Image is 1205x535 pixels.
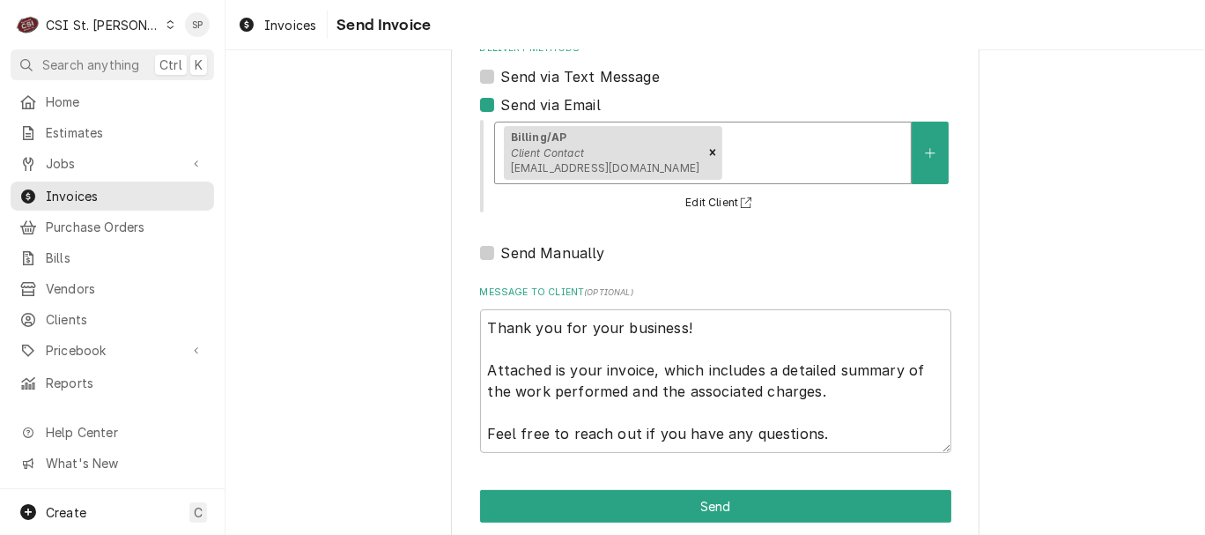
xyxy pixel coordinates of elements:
[480,41,951,264] div: Delivery Methods
[46,123,205,142] span: Estimates
[331,13,431,37] span: Send Invoice
[511,161,699,175] span: [EMAIL_ADDRESS][DOMAIN_NAME]
[480,286,951,300] label: Message to Client
[46,154,179,173] span: Jobs
[501,242,605,264] label: Send Manually
[42,56,139,74] span: Search anything
[46,374,205,392] span: Reports
[11,212,214,241] a: Purchase Orders
[683,192,759,214] button: Edit Client
[185,12,210,37] div: SP
[11,149,214,178] a: Go to Jobs
[16,12,41,37] div: CSI St. Louis's Avatar
[480,286,951,453] div: Message to Client
[231,11,323,40] a: Invoices
[46,279,205,298] span: Vendors
[11,336,214,365] a: Go to Pricebook
[46,505,86,520] span: Create
[501,94,601,115] label: Send via Email
[501,66,660,87] label: Send via Text Message
[11,274,214,303] a: Vendors
[11,118,214,147] a: Estimates
[703,126,722,181] div: Remove [object Object]
[46,310,205,329] span: Clients
[194,503,203,522] span: C
[511,146,584,160] em: Client Contact
[11,449,214,478] a: Go to What's New
[480,309,951,453] textarea: Thank you for your business! Attached is your invoice, which includes a detailed summary of the w...
[46,218,205,236] span: Purchase Orders
[584,287,633,297] span: ( optional )
[11,243,214,272] a: Bills
[264,16,316,34] span: Invoices
[11,418,214,447] a: Go to Help Center
[480,490,951,523] div: Button Group Row
[480,490,951,523] button: Send
[912,122,949,184] button: Create New Contact
[925,147,935,160] svg: Create New Contact
[46,187,205,205] span: Invoices
[511,130,567,144] strong: Billing/AP
[46,249,205,267] span: Bills
[480,490,951,523] div: Button Group
[185,12,210,37] div: Shelley Politte's Avatar
[46,454,203,472] span: What's New
[11,49,214,80] button: Search anythingCtrlK
[46,16,160,34] div: CSI St. [PERSON_NAME]
[11,87,214,116] a: Home
[11,368,214,398] a: Reports
[16,12,41,37] div: C
[11,305,214,334] a: Clients
[46,93,205,111] span: Home
[195,56,203,74] span: K
[46,423,203,442] span: Help Center
[159,56,182,74] span: Ctrl
[11,182,214,211] a: Invoices
[46,341,179,360] span: Pricebook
